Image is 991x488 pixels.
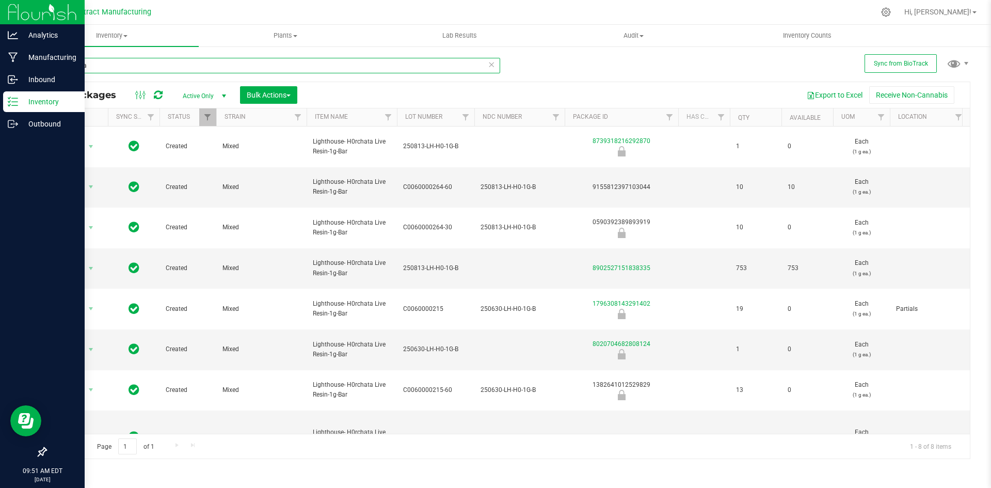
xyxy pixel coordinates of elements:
span: Each [839,177,884,197]
span: Each [839,380,884,400]
span: In Sync [129,383,139,397]
span: 0 [788,304,827,314]
span: In Sync [129,261,139,275]
a: Filter [457,108,474,126]
a: Inventory Counts [721,25,894,46]
p: (1 g ea.) [839,350,884,359]
p: (1 g ea.) [839,309,884,319]
span: Plants [199,31,372,40]
span: 19 [736,304,775,314]
span: 250813-LH-H0-1G-B [403,141,468,151]
a: Filter [548,108,565,126]
a: Qty [738,114,749,121]
span: 20 [788,432,827,442]
span: 0 [788,223,827,232]
span: Mixed [222,141,300,151]
a: Filter [290,108,307,126]
span: C0060000215 [403,304,468,314]
p: (1 g ea.) [839,147,884,156]
span: 250630-LH-H0-1G-B [481,385,558,395]
span: Mixed [222,304,300,314]
div: Newly Received [563,309,680,319]
a: Item Name [315,113,348,120]
p: [DATE] [5,476,80,483]
span: 250630-LH-H0-1G-B [481,304,558,314]
a: Sync Status [116,113,156,120]
span: In Sync [129,220,139,234]
a: Plants [199,25,373,46]
span: Each [839,258,884,278]
span: In Sync [129,139,139,153]
button: Sync from BioTrack [865,54,937,73]
span: Bulk Actions [247,91,291,99]
span: 1 [736,141,775,151]
span: Mixed [222,263,300,273]
inline-svg: Inventory [8,97,18,107]
p: Analytics [18,29,80,41]
span: Created [166,141,210,151]
p: (1 g ea.) [839,390,884,400]
a: Filter [713,108,730,126]
span: In Sync [129,302,139,316]
span: In Sync [129,180,139,194]
span: Lighthouse- H0rchata Live Resin-1g-Bar [313,218,391,238]
p: Manufacturing [18,51,80,64]
span: select [85,383,98,397]
th: Has COA [678,108,730,127]
span: Each [839,218,884,238]
inline-svg: Analytics [8,30,18,40]
a: 8902527151838335 [593,264,650,272]
a: Location [898,113,927,120]
span: In Sync [129,430,139,444]
div: 0590392389893919 [563,217,680,238]
span: Created [166,344,210,354]
a: Filter [661,108,678,126]
a: UOM [841,113,855,120]
span: 250813-LH-H0-1G-B [481,182,558,192]
inline-svg: Outbound [8,119,18,129]
span: select [85,302,98,316]
span: 753 [736,263,775,273]
p: 09:51 AM EDT [5,466,80,476]
span: C0060000215 [403,432,468,442]
span: select [85,342,98,357]
span: 0 [788,344,827,354]
div: 1382641012529829 [563,380,680,400]
span: C0060000264-60 [403,182,468,192]
p: Inbound [18,73,80,86]
a: 8020704682808124 [593,340,650,348]
span: Audit [547,31,720,40]
span: Each [839,340,884,359]
p: (1 g ea.) [839,228,884,238]
p: (1 g ea.) [839,269,884,278]
div: Manage settings [880,7,892,17]
span: 0 [788,385,827,395]
span: 250630-LH-H0-1G-B [403,344,468,354]
button: Receive Non-Cannabis [869,86,954,104]
span: 10 [736,182,775,192]
span: Page of 1 [88,438,163,454]
span: select [85,261,98,276]
span: select [85,221,98,235]
p: Outbound [18,118,80,130]
span: Lighthouse- H0rchata Live Resin-1g-Bar [313,299,391,319]
span: 10 [788,182,827,192]
span: 1 [736,344,775,354]
span: 13 [736,385,775,395]
a: Audit [547,25,721,46]
div: Newly Received [563,228,680,238]
span: 10 [736,223,775,232]
button: Bulk Actions [240,86,297,104]
span: Mixed [222,344,300,354]
span: Lighthouse- H0rchata Live Resin-1g-Bar [313,177,391,197]
a: 8739318216292870 [593,137,650,145]
a: Available [790,114,821,121]
span: 753 [788,263,827,273]
span: Created [166,432,210,442]
span: Lighthouse- H0rchata Live Resin-1g-Bar [313,258,391,278]
span: Each [839,299,884,319]
div: 9155812397103044 [563,182,680,192]
a: Lab Results [373,25,547,46]
p: (1 g ea.) [839,187,884,197]
span: select [85,180,98,194]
